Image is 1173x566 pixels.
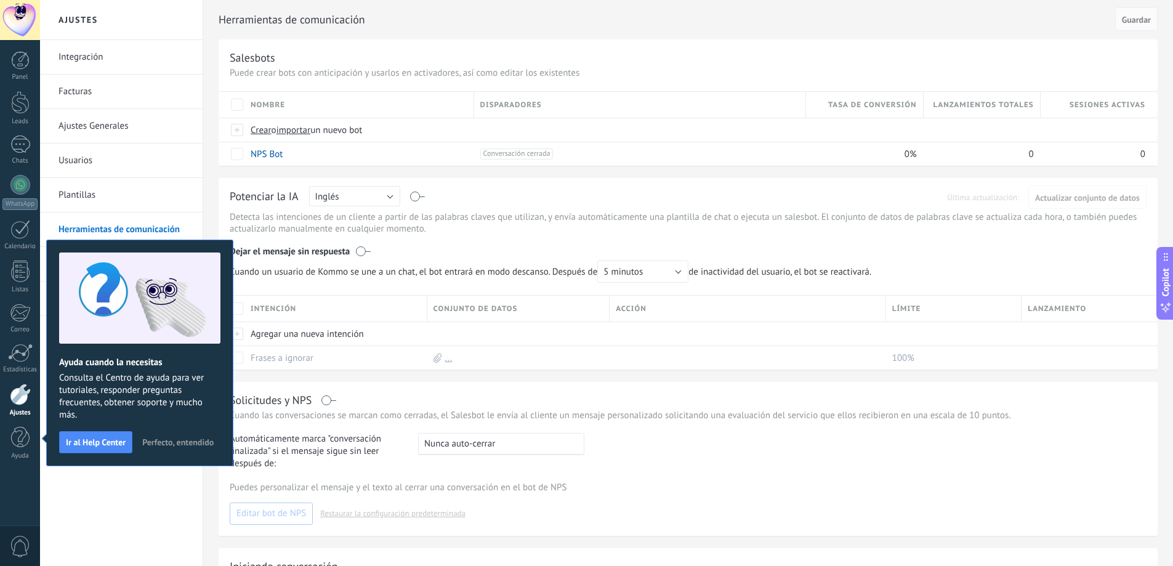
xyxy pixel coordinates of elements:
span: Conversación cerrada [480,148,554,160]
div: Salesbots [230,51,275,65]
div: Ayuda [2,452,38,460]
li: Usuarios [40,144,203,178]
span: Límite [892,303,921,315]
span: Inglés [315,191,339,203]
a: Integración [58,40,190,75]
span: Perfecto, entendido [142,438,214,447]
span: Tasa de conversión [828,99,917,111]
div: Solicitudes y NPS [230,393,312,407]
li: Facturas [40,75,203,109]
span: Guardar [1122,15,1151,24]
div: Potenciar la IA [230,189,299,205]
div: Estadísticas [2,366,38,374]
span: 0 [1140,148,1145,160]
span: importar [276,124,311,136]
li: Ajustes Generales [40,109,203,144]
a: Usuarios [58,144,190,178]
button: Inglés [309,186,400,206]
span: 0 [1029,148,1034,160]
div: Correo [2,326,38,334]
div: Listas [2,286,38,294]
span: Lanzamiento [1028,303,1086,315]
span: Nunca auto-cerrar [424,438,495,450]
span: Disparadores [480,99,542,111]
a: NPS Bot [251,148,283,160]
span: Intención [251,303,296,315]
button: Ir al Help Center [59,431,132,453]
span: Consulta el Centro de ayuda para ver tutoriales, responder preguntas frecuentes, obtener soporte ... [59,372,220,421]
button: 5 minutos [597,261,688,283]
div: 0% [806,142,917,166]
h2: Herramientas de comunicación [219,7,1111,32]
span: Nombre [251,99,285,111]
p: Puede crear bots con anticipación y usarlos en activadores, así como editar los existentes [230,67,1147,79]
p: Detecta las intenciones de un cliente a partir de las palabras claves que utilizan, y envía autom... [230,211,1147,235]
div: Agregar una nueva intención [244,322,421,346]
h2: Ayuda cuando la necesitas [59,357,220,368]
span: Cuando un usuario de Kommo se une a un chat, el bot entrará en modo descanso. Después de [230,261,688,283]
button: Perfecto, entendido [137,433,219,451]
span: Sesiones activas [1070,99,1145,111]
li: Herramientas de comunicación [40,212,203,247]
span: Lanzamientos totales [933,99,1033,111]
span: 5 minutos [603,266,643,278]
li: Integración [40,40,203,75]
span: Automáticamente marca "conversación finalizada" si el mensaje sigue sin leer después de: [230,433,407,470]
p: Puedes personalizar el mensaje y el texto al cerrar una conversación en el bot de NPS [230,482,1147,493]
span: o [272,124,276,136]
a: Ajustes Generales [58,109,190,144]
div: Leads [2,118,38,126]
div: Ajustes [2,409,38,417]
p: Cuando las conversaciones se marcan como cerradas, el Salesbot le envía al cliente un mensaje per... [230,410,1147,421]
span: Crear [251,124,272,136]
li: Plantillas [40,178,203,212]
button: Guardar [1115,7,1158,31]
span: Conjunto de datos [433,303,518,315]
span: Copilot [1159,268,1172,296]
a: Frases a ignorar [251,352,313,364]
div: Calendario [2,243,38,251]
a: Herramientas de comunicación [58,212,190,247]
a: ... [445,352,453,364]
div: Dejar el mensaje sin respuesta [230,237,1147,261]
span: Ir al Help Center [66,438,126,447]
a: Facturas [58,75,190,109]
div: Chats [2,157,38,165]
span: un nuevo bot [310,124,362,136]
div: 100% [886,346,1016,370]
div: 0 [1041,142,1145,166]
div: WhatsApp [2,198,38,210]
a: Plantillas [58,178,190,212]
div: 0 [924,142,1034,166]
span: 0% [905,148,917,160]
span: de inactividad del usuario, el bot se reactivará. [230,261,878,283]
span: 100% [892,352,914,364]
span: Acción [616,303,647,315]
div: Panel [2,73,38,81]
